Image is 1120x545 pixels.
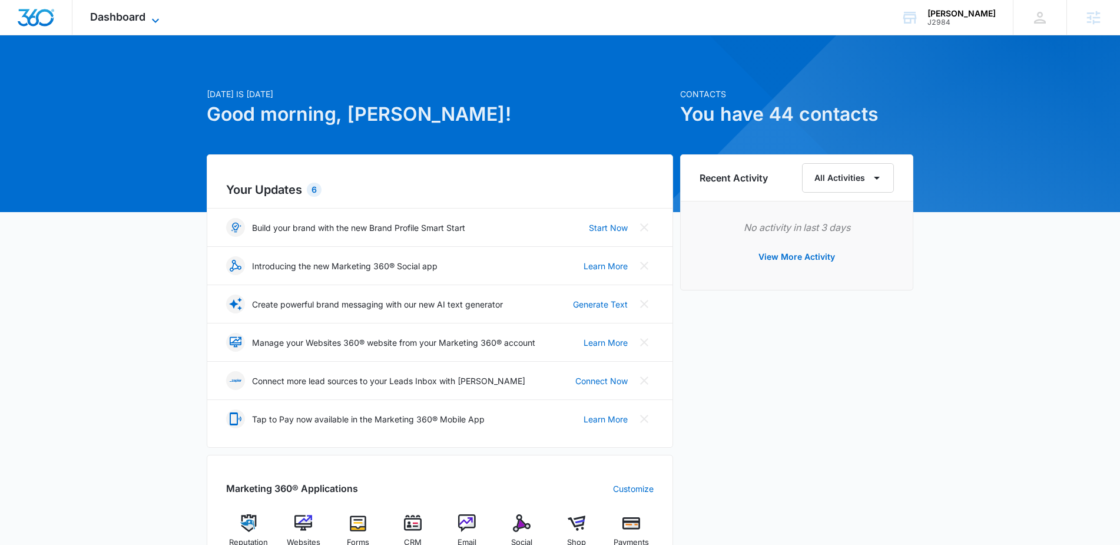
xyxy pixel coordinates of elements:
a: Learn More [584,413,628,425]
div: 6 [307,183,322,197]
a: Connect Now [575,375,628,387]
a: Start Now [589,222,628,234]
p: Connect more lead sources to your Leads Inbox with [PERSON_NAME] [252,375,525,387]
button: Close [635,371,654,390]
button: Close [635,333,654,352]
p: [DATE] is [DATE] [207,88,673,100]
p: Tap to Pay now available in the Marketing 360® Mobile App [252,413,485,425]
button: All Activities [802,163,894,193]
h1: You have 44 contacts [680,100,913,128]
a: Generate Text [573,298,628,311]
button: Close [635,218,654,237]
p: No activity in last 3 days [700,220,894,234]
button: Close [635,256,654,275]
p: Build your brand with the new Brand Profile Smart Start [252,222,465,234]
h6: Recent Activity [700,171,768,185]
div: account id [927,18,996,27]
h2: Marketing 360® Applications [226,481,358,496]
p: Manage your Websites 360® website from your Marketing 360® account [252,336,535,349]
p: Introducing the new Marketing 360® Social app [252,260,438,272]
button: Close [635,409,654,428]
span: Dashboard [90,11,145,23]
p: Contacts [680,88,913,100]
p: Create powerful brand messaging with our new AI text generator [252,298,503,311]
a: Learn More [584,260,628,272]
h2: Your Updates [226,181,654,199]
a: Learn More [584,336,628,349]
button: View More Activity [747,243,847,271]
div: account name [927,9,996,18]
a: Customize [613,483,654,495]
h1: Good morning, [PERSON_NAME]! [207,100,673,128]
button: Close [635,295,654,313]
